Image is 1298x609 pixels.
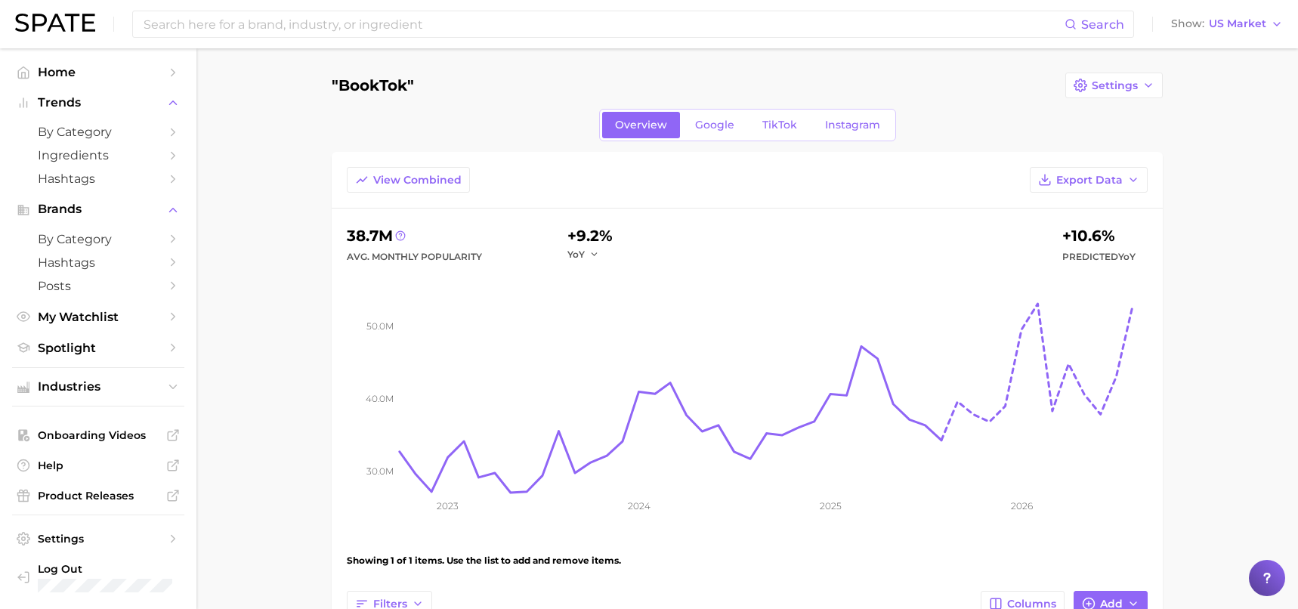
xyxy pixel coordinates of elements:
[15,14,95,32] img: SPATE
[366,393,394,404] tspan: 40.0m
[38,562,175,576] span: Log Out
[1209,20,1266,28] span: US Market
[567,224,613,248] div: +9.2%
[347,167,470,193] button: View Combined
[38,279,159,293] span: Posts
[38,489,159,502] span: Product Releases
[38,148,159,162] span: Ingredients
[12,305,184,329] a: My Watchlist
[812,112,893,138] a: Instagram
[12,144,184,167] a: Ingredients
[12,424,184,447] a: Onboarding Videos
[437,500,459,512] tspan: 2023
[1092,79,1138,92] span: Settings
[1167,14,1287,34] button: ShowUS Market
[820,500,842,512] tspan: 2025
[38,65,159,79] span: Home
[1065,73,1163,98] button: Settings
[12,91,184,114] button: Trends
[142,11,1065,37] input: Search here for a brand, industry, or ingredient
[12,60,184,84] a: Home
[12,274,184,298] a: Posts
[12,198,184,221] button: Brands
[567,248,585,261] span: YoY
[615,119,667,131] span: Overview
[12,484,184,507] a: Product Releases
[12,527,184,550] a: Settings
[1011,500,1033,512] tspan: 2026
[682,112,747,138] a: Google
[38,428,159,442] span: Onboarding Videos
[38,232,159,246] span: by Category
[347,224,482,248] div: 38.7m
[38,341,159,355] span: Spotlight
[12,558,184,597] a: Log out. Currently logged in with e-mail faith.wilansky@loreal.com.
[366,465,394,477] tspan: 30.0m
[12,251,184,274] a: Hashtags
[695,119,734,131] span: Google
[12,227,184,251] a: by Category
[347,248,482,266] div: Avg. Monthly Popularity
[602,112,680,138] a: Overview
[628,500,651,512] tspan: 2024
[1062,248,1136,266] span: Predicted
[347,539,1148,582] div: Showing 1 of 1 items. Use the list to add and remove items.
[1171,20,1204,28] span: Show
[38,172,159,186] span: Hashtags
[12,120,184,144] a: by Category
[332,77,414,94] h1: "BookTok"
[1056,174,1123,187] span: Export Data
[38,202,159,216] span: Brands
[825,119,880,131] span: Instagram
[12,376,184,398] button: Industries
[38,532,159,546] span: Settings
[762,119,797,131] span: TikTok
[38,255,159,270] span: Hashtags
[12,336,184,360] a: Spotlight
[567,248,600,261] button: YoY
[38,380,159,394] span: Industries
[38,310,159,324] span: My Watchlist
[12,454,184,477] a: Help
[38,96,159,110] span: Trends
[1062,224,1136,248] div: +10.6%
[12,167,184,190] a: Hashtags
[373,174,462,187] span: View Combined
[366,320,394,332] tspan: 50.0m
[38,459,159,472] span: Help
[1030,167,1148,193] button: Export Data
[749,112,810,138] a: TikTok
[1118,251,1136,262] span: YoY
[38,125,159,139] span: by Category
[1081,17,1124,32] span: Search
